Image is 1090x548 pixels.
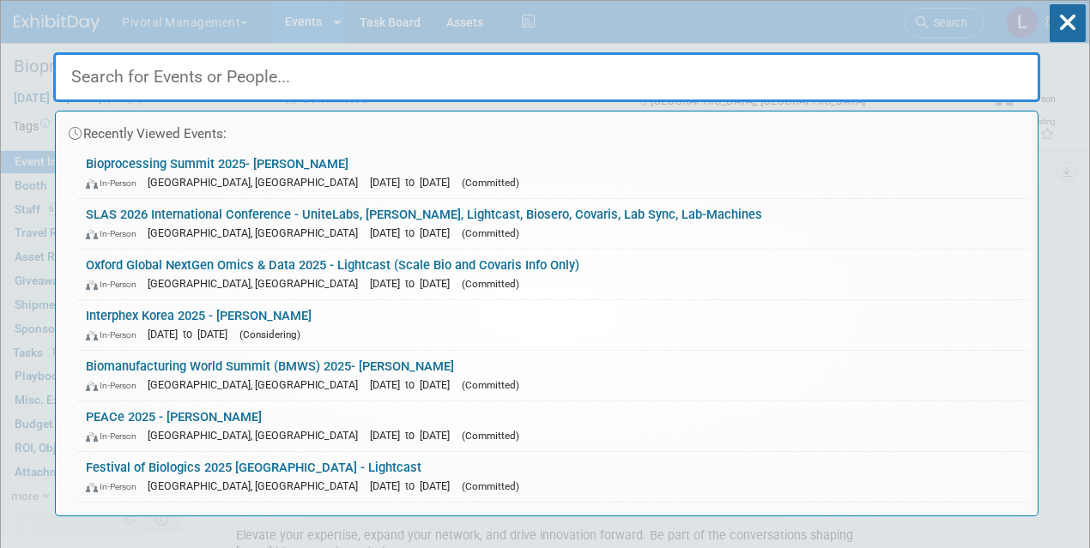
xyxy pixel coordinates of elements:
div: Recently Viewed Events: [64,111,1029,148]
span: In-Person [86,228,144,239]
span: [DATE] to [DATE] [370,479,458,492]
span: [GEOGRAPHIC_DATA], [GEOGRAPHIC_DATA] [148,429,366,442]
span: [GEOGRAPHIC_DATA], [GEOGRAPHIC_DATA] [148,378,366,391]
span: [GEOGRAPHIC_DATA], [GEOGRAPHIC_DATA] [148,479,366,492]
span: In-Person [86,279,144,290]
span: In-Person [86,329,144,340]
a: Bioprocessing Summit 2025- [PERSON_NAME] In-Person [GEOGRAPHIC_DATA], [GEOGRAPHIC_DATA] [DATE] to... [77,148,1029,198]
span: (Committed) [462,480,519,492]
a: Festival of Biologics 2025 [GEOGRAPHIC_DATA] - Lightcast In-Person [GEOGRAPHIC_DATA], [GEOGRAPHIC... [77,452,1029,502]
span: [DATE] to [DATE] [370,429,458,442]
span: (Committed) [462,177,519,189]
span: [DATE] to [DATE] [148,328,236,340]
a: Biomanufacturing World Summit (BMWS) 2025- [PERSON_NAME] In-Person [GEOGRAPHIC_DATA], [GEOGRAPHIC... [77,351,1029,400]
a: PEACe 2025 - [PERSON_NAME] In-Person [GEOGRAPHIC_DATA], [GEOGRAPHIC_DATA] [DATE] to [DATE] (Commi... [77,401,1029,451]
span: [GEOGRAPHIC_DATA], [GEOGRAPHIC_DATA] [148,277,366,290]
span: [GEOGRAPHIC_DATA], [GEOGRAPHIC_DATA] [148,226,366,239]
span: [DATE] to [DATE] [370,378,458,391]
span: [DATE] to [DATE] [370,176,458,189]
span: [DATE] to [DATE] [370,277,458,290]
a: Oxford Global NextGen Omics & Data 2025 - Lightcast (Scale Bio and Covaris Info Only) In-Person [... [77,250,1029,299]
span: [GEOGRAPHIC_DATA], [GEOGRAPHIC_DATA] [148,176,366,189]
input: Search for Events or People... [53,52,1040,102]
span: (Committed) [462,227,519,239]
span: (Considering) [239,328,300,340]
span: [DATE] to [DATE] [370,226,458,239]
span: (Committed) [462,379,519,391]
span: (Committed) [462,430,519,442]
span: In-Person [86,481,144,492]
span: (Committed) [462,278,519,290]
span: In-Person [86,380,144,391]
a: Interphex Korea 2025 - [PERSON_NAME] In-Person [DATE] to [DATE] (Considering) [77,300,1029,350]
span: In-Person [86,178,144,189]
a: SLAS 2026 International Conference - UniteLabs, [PERSON_NAME], Lightcast, Biosero, Covaris, Lab S... [77,199,1029,249]
span: In-Person [86,431,144,442]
